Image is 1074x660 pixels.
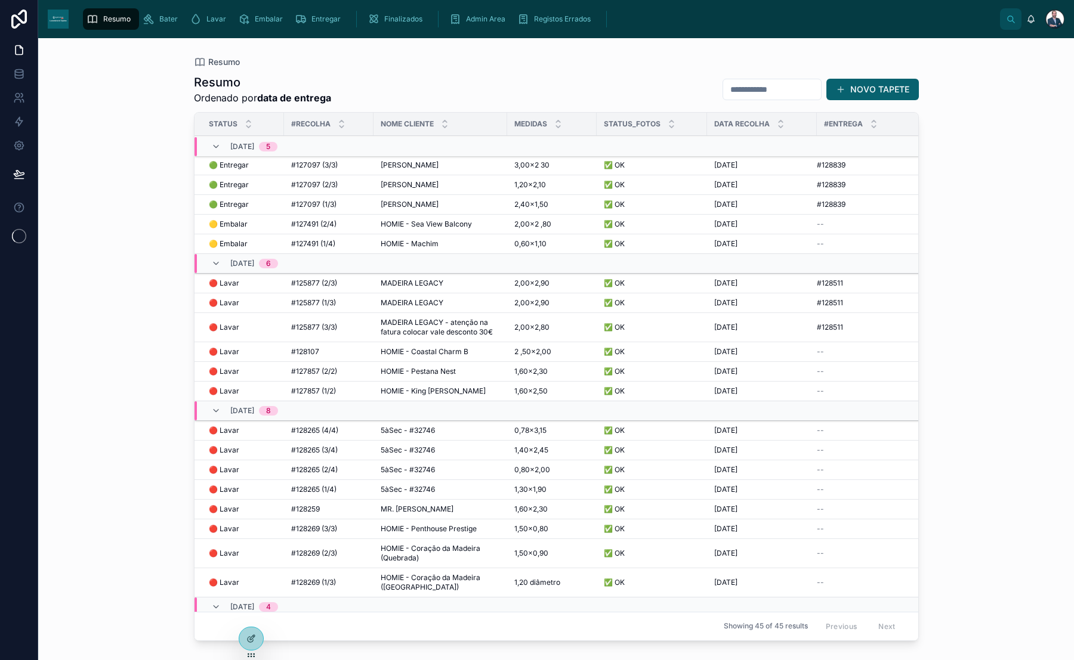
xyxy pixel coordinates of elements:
[604,200,625,209] span: ✅ OK
[209,445,277,455] a: 🔴 Lavar
[604,239,625,249] span: ✅ OK
[714,504,737,514] span: [DATE]
[381,445,435,455] span: 5àSec - #32746
[817,219,918,229] a: --
[817,200,845,209] span: #128839
[604,426,625,435] span: ✅ OK
[466,14,505,24] span: Admin Area
[234,8,291,30] a: Embalar
[604,323,700,332] a: ✅ OK
[381,504,453,514] span: MR. [PERSON_NAME]
[230,142,254,151] span: [DATE]
[291,160,338,170] span: #127097 (3/3)
[817,323,843,332] span: #128511
[817,298,918,308] a: #128511
[514,504,548,514] span: 1,60×2,30
[714,347,737,357] span: [DATE]
[826,79,919,100] a: NOVO TAPETE
[209,239,277,249] a: 🟡 Embalar
[714,485,810,494] a: [DATE]
[604,524,625,534] span: ✅ OK
[604,549,700,558] a: ✅ OK
[604,485,700,494] a: ✅ OK
[604,386,700,396] a: ✅ OK
[514,347,590,357] a: 2 ,50×2,00
[291,347,319,357] span: #128107
[714,367,810,376] a: [DATE]
[209,278,239,288] span: 🔴 Lavar
[514,465,590,475] a: 0,80×2,00
[381,426,435,435] span: 5àSec - #32746
[714,323,737,332] span: [DATE]
[291,578,336,587] span: #128269 (1/3)
[714,219,810,229] a: [DATE]
[817,278,843,288] span: #128511
[83,8,139,30] a: Resumo
[714,180,810,190] a: [DATE]
[291,578,366,587] a: #128269 (1/3)
[514,485,590,494] a: 1,30×1,90
[604,347,700,357] a: ✅ OK
[103,14,131,24] span: Resumo
[291,426,366,435] a: #128265 (4/4)
[381,180,500,190] a: [PERSON_NAME]
[514,465,550,475] span: 0,80×2,00
[381,278,500,288] a: MADEIRA LEGACY
[817,278,918,288] a: #128511
[817,160,918,170] a: #128839
[291,445,338,455] span: #128265 (3/4)
[381,347,500,357] a: HOMIE - Coastal Charm B
[714,465,810,475] a: [DATE]
[291,219,366,229] a: #127491 (2/4)
[209,160,277,170] a: 🟢 Entregar
[194,91,331,105] span: Ordenado por
[514,367,548,376] span: 1,60×2,30
[381,573,500,592] a: HOMIE - Coração da Madeira ([GEOGRAPHIC_DATA])
[514,426,590,435] a: 0,78×3,15
[255,14,283,24] span: Embalar
[604,504,625,514] span: ✅ OK
[291,160,366,170] a: #127097 (3/3)
[381,386,486,396] span: HOMIE - King [PERSON_NAME]
[604,160,700,170] a: ✅ OK
[514,386,590,396] a: 1,60×2,50
[714,160,810,170] a: [DATE]
[514,219,590,229] a: 2,00×2 ,80
[291,504,366,514] a: #128259
[209,524,277,534] a: 🔴 Lavar
[381,386,500,396] a: HOMIE - King [PERSON_NAME]
[714,578,737,587] span: [DATE]
[514,504,590,514] a: 1,60×2,30
[209,323,277,332] a: 🔴 Lavar
[817,200,918,209] a: #128839
[514,426,547,435] span: 0,78×3,15
[817,524,824,534] span: --
[817,504,824,514] span: --
[714,200,810,209] a: [DATE]
[817,578,918,587] a: --
[817,386,918,396] a: --
[230,602,254,612] span: [DATE]
[604,219,700,229] a: ✅ OK
[381,544,500,563] span: HOMIE - Coração da Madeira (Quebrada)
[291,239,335,249] span: #127491 (1/4)
[381,524,500,534] a: HOMIE - Penthouse Prestige
[291,200,366,209] a: #127097 (1/3)
[209,219,277,229] a: 🟡 Embalar
[209,485,277,494] a: 🔴 Lavar
[209,278,277,288] a: 🔴 Lavar
[311,14,341,24] span: Entregar
[514,445,548,455] span: 1,40×2,45
[817,180,845,190] span: #128839
[714,426,810,435] a: [DATE]
[230,259,254,268] span: [DATE]
[209,485,239,494] span: 🔴 Lavar
[230,406,254,416] span: [DATE]
[381,160,439,170] span: [PERSON_NAME]
[604,180,700,190] a: ✅ OK
[604,485,625,494] span: ✅ OK
[514,180,590,190] a: 1,20×2,10
[209,386,277,396] a: 🔴 Lavar
[381,426,500,435] a: 5àSec - #32746
[381,219,500,229] a: HOMIE - Sea View Balcony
